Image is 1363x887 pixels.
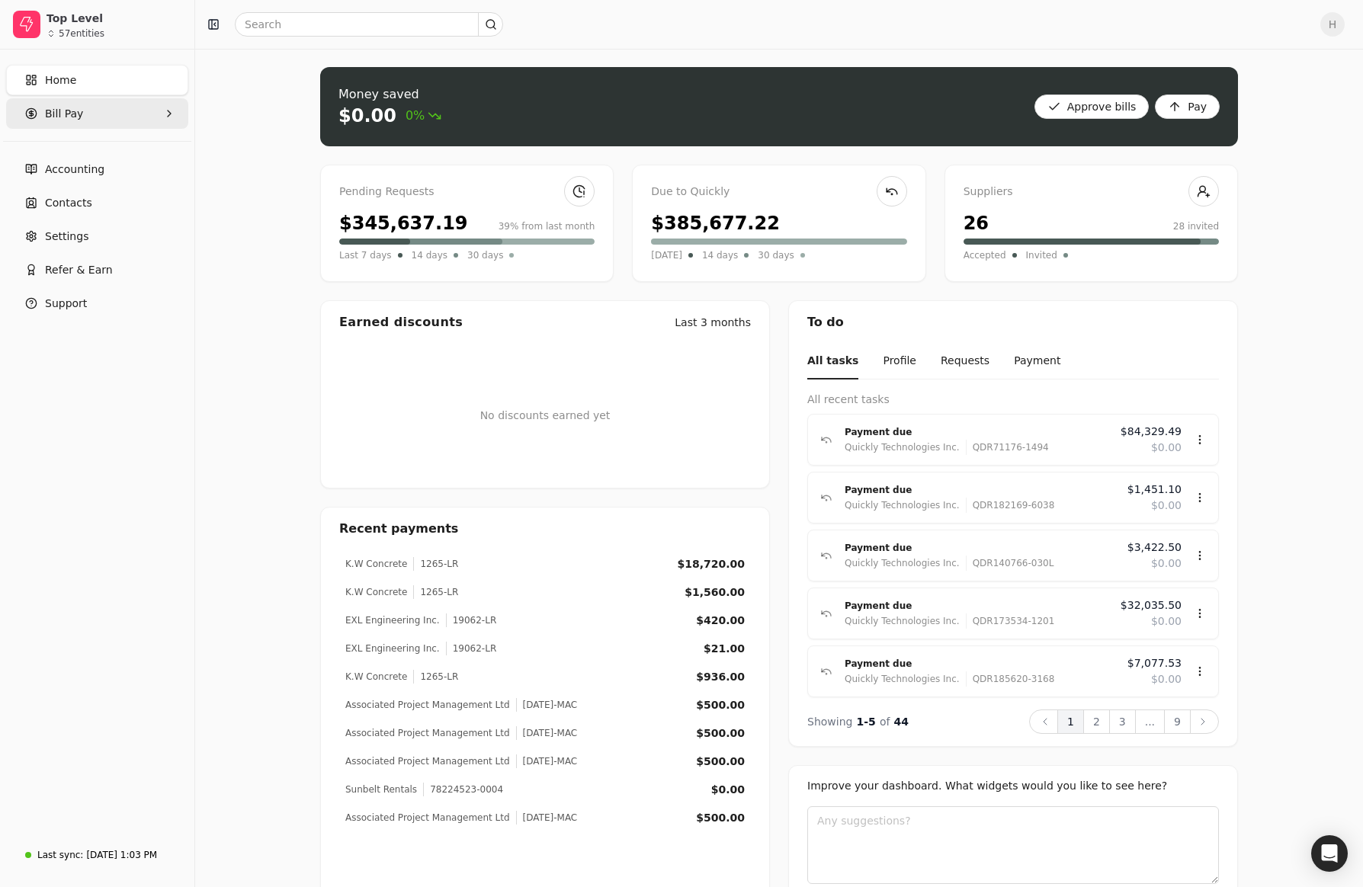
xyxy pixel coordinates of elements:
[807,392,1219,408] div: All recent tasks
[6,154,188,184] a: Accounting
[86,848,157,862] div: [DATE] 1:03 PM
[696,754,745,770] div: $500.00
[45,162,104,178] span: Accounting
[1151,556,1182,572] span: $0.00
[845,482,1115,498] div: Payment due
[516,811,578,825] div: [DATE]-MAC
[758,248,794,263] span: 30 days
[964,184,1219,200] div: Suppliers
[45,72,76,88] span: Home
[966,556,1054,571] div: QDR140766-030L
[339,210,468,237] div: $345,637.19
[499,219,595,233] div: 39% from last month
[966,671,1055,687] div: QDR185620-3168
[1127,482,1182,498] span: $1,451.10
[1151,440,1182,456] span: $0.00
[345,811,510,825] div: Associated Project Management Ltd
[1083,709,1110,734] button: 2
[696,810,745,826] div: $500.00
[704,641,745,657] div: $21.00
[696,613,745,629] div: $420.00
[59,29,104,38] div: 57 entities
[1155,94,1220,119] button: Pay
[845,540,1115,556] div: Payment due
[845,556,960,571] div: Quickly Technologies Inc.
[1151,613,1182,629] span: $0.00
[894,716,909,728] span: 44
[789,301,1237,344] div: To do
[1320,12,1345,37] button: H
[1034,94,1150,119] button: Approve bills
[845,613,960,629] div: Quickly Technologies Inc.
[423,783,503,796] div: 78224523-0004
[6,255,188,285] button: Refer & Earn
[339,313,463,331] div: Earned discounts
[696,725,745,741] div: $500.00
[516,698,578,712] div: [DATE]-MAC
[6,98,188,129] button: Bill Pay
[964,210,989,237] div: 26
[6,65,188,95] a: Home
[807,778,1219,794] div: Improve your dashboard. What widgets would you like to see here?
[807,344,858,379] button: All tasks
[651,184,906,200] div: Due to Quickly
[1127,540,1182,556] span: $3,422.50
[338,104,396,128] div: $0.00
[845,656,1115,671] div: Payment due
[1109,709,1136,734] button: 3
[446,613,497,627] div: 19062-LR
[6,841,188,869] a: Last sync:[DATE] 1:03 PM
[345,754,510,768] div: Associated Project Management Ltd
[964,248,1006,263] span: Accepted
[345,642,440,655] div: EXL Engineering Inc.
[413,557,458,571] div: 1265-LR
[45,296,87,312] span: Support
[6,187,188,218] a: Contacts
[696,697,745,713] div: $500.00
[677,556,745,572] div: $18,720.00
[880,716,890,728] span: of
[467,248,503,263] span: 30 days
[45,195,92,211] span: Contacts
[412,248,447,263] span: 14 days
[845,440,960,455] div: Quickly Technologies Inc.
[845,598,1108,613] div: Payment due
[338,85,441,104] div: Money saved
[413,670,458,684] div: 1265-LR
[696,669,745,685] div: $936.00
[941,344,989,379] button: Requests
[345,783,417,796] div: Sunbelt Rentals
[702,248,738,263] span: 14 days
[966,613,1055,629] div: QDR173534-1201
[345,585,407,599] div: K.W Concrete
[651,210,780,237] div: $385,677.22
[1135,709,1165,734] button: ...
[413,585,458,599] div: 1265-LR
[406,107,441,125] span: 0%
[47,11,181,26] div: Top Level
[1311,835,1348,872] div: Open Intercom Messenger
[45,106,83,122] span: Bill Pay
[6,221,188,251] a: Settings
[480,383,611,448] div: No discounts earned yet
[1057,709,1084,734] button: 1
[6,288,188,319] button: Support
[845,671,960,687] div: Quickly Technologies Inc.
[516,754,578,768] div: [DATE]-MAC
[1151,498,1182,514] span: $0.00
[339,248,392,263] span: Last 7 days
[345,698,510,712] div: Associated Project Management Ltd
[321,508,769,550] div: Recent payments
[45,262,113,278] span: Refer & Earn
[1151,671,1182,687] span: $0.00
[685,584,745,600] div: $1,560.00
[1026,248,1057,263] span: Invited
[651,248,682,263] span: [DATE]
[235,12,503,37] input: Search
[516,726,578,740] div: [DATE]-MAC
[345,670,407,684] div: K.W Concrete
[1014,344,1060,379] button: Payment
[675,315,751,331] button: Last 3 months
[966,498,1055,513] div: QDR182169-6038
